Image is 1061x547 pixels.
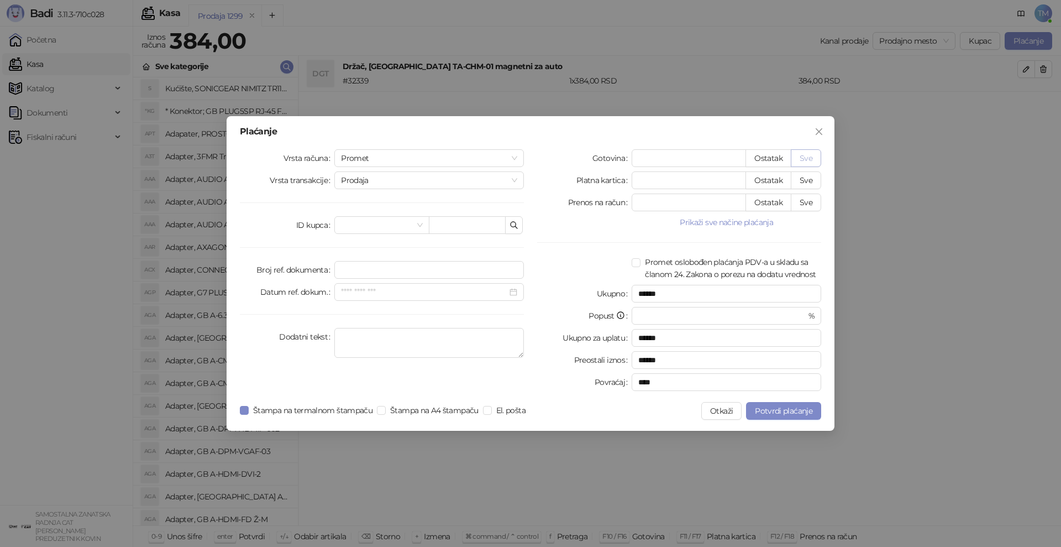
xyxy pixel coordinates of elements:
[791,149,821,167] button: Sve
[296,216,334,234] label: ID kupca
[745,171,791,189] button: Ostatak
[791,171,821,189] button: Sve
[791,194,821,211] button: Sve
[745,149,791,167] button: Ostatak
[632,216,821,229] button: Prikaži sve načine plaćanja
[256,261,334,279] label: Broj ref. dokumenta
[574,351,632,369] label: Preostali iznos
[755,406,812,416] span: Potvrdi plaćanje
[279,328,334,346] label: Dodatni tekst
[597,285,632,303] label: Ukupno
[701,402,742,420] button: Otkaži
[589,307,632,325] label: Popust
[260,283,335,301] label: Datum ref. dokum.
[576,171,632,189] label: Platna kartica
[341,286,507,298] input: Datum ref. dokum.
[810,123,828,140] button: Close
[341,172,517,189] span: Prodaja
[595,373,632,391] label: Povraćaj
[640,256,821,280] span: Promet oslobođen plaćanja PDV-a u skladu sa članom 24. Zakona o porezu na dodatu vrednost
[810,127,828,136] span: Zatvori
[341,150,517,166] span: Promet
[746,402,821,420] button: Potvrdi plaćanje
[334,261,524,279] input: Broj ref. dokumenta
[283,149,335,167] label: Vrsta računa
[334,328,524,358] textarea: Dodatni tekst
[492,404,530,416] span: El. pošta
[592,149,632,167] label: Gotovina
[270,171,335,189] label: Vrsta transakcije
[815,127,823,136] span: close
[240,127,821,136] div: Plaćanje
[386,404,483,416] span: Štampa na A4 štampaču
[249,404,377,416] span: Štampa na termalnom štampaču
[568,194,632,211] label: Prenos na račun
[563,329,632,347] label: Ukupno za uplatu
[745,194,791,211] button: Ostatak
